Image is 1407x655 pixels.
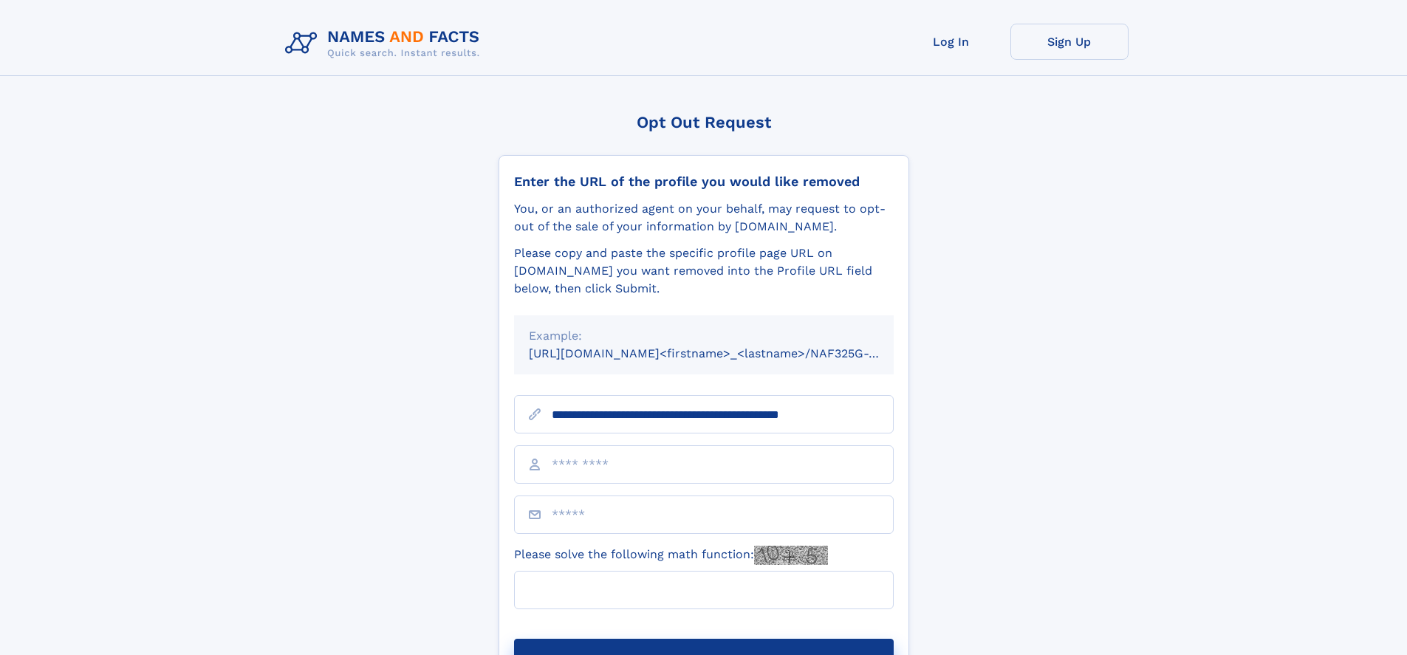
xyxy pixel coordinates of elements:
small: [URL][DOMAIN_NAME]<firstname>_<lastname>/NAF325G-xxxxxxxx [529,346,922,360]
label: Please solve the following math function: [514,546,828,565]
div: Opt Out Request [499,113,909,131]
div: Please copy and paste the specific profile page URL on [DOMAIN_NAME] you want removed into the Pr... [514,244,894,298]
div: Enter the URL of the profile you would like removed [514,174,894,190]
div: You, or an authorized agent on your behalf, may request to opt-out of the sale of your informatio... [514,200,894,236]
div: Example: [529,327,879,345]
a: Sign Up [1010,24,1129,60]
img: Logo Names and Facts [279,24,492,64]
a: Log In [892,24,1010,60]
